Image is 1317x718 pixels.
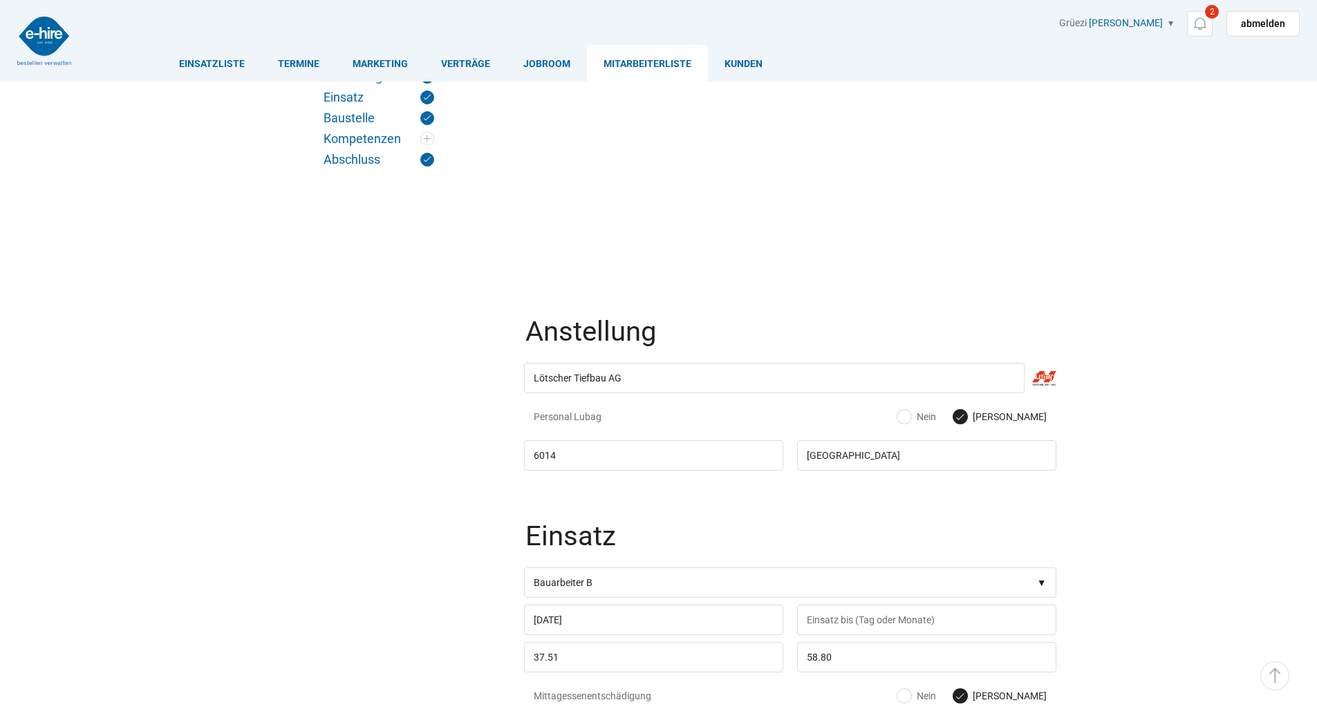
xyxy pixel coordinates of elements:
[424,45,507,82] a: Verträge
[1191,15,1208,32] img: icon-notification.svg
[1089,17,1163,28] a: [PERSON_NAME]
[324,153,434,167] a: Abschluss
[953,410,1047,424] label: [PERSON_NAME]
[17,17,71,65] img: logo2.png
[524,363,1025,393] input: Firma
[897,689,936,703] label: Nein
[524,605,783,635] input: Einsatz von (Tag oder Jahr)
[708,45,779,82] a: Kunden
[1260,661,1289,690] a: ▵ Nach oben
[324,111,434,125] a: Baustelle
[953,689,1047,703] label: [PERSON_NAME]
[162,45,261,82] a: Einsatzliste
[897,410,936,424] label: Nein
[797,642,1056,672] input: Tarif (Personal Lubag)
[1187,11,1213,37] a: 2
[524,440,783,471] input: Arbeitsort PLZ
[1226,11,1300,37] a: abmelden
[534,689,703,703] span: Mittagessenentschädigung
[324,132,434,146] a: Kompetenzen
[1205,5,1219,19] span: 2
[534,410,703,424] span: Personal Lubag
[1059,17,1300,37] div: Grüezi
[507,45,587,82] a: Jobroom
[261,45,336,82] a: Termine
[336,45,424,82] a: Marketing
[524,522,1059,567] legend: Einsatz
[324,91,434,104] a: Einsatz
[797,440,1056,471] input: Arbeitsort Ort
[524,642,783,672] input: Std. Lohn/Spesen
[797,605,1056,635] input: Einsatz bis (Tag oder Monate)
[524,318,1059,363] legend: Anstellung
[587,45,708,82] a: Mitarbeiterliste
